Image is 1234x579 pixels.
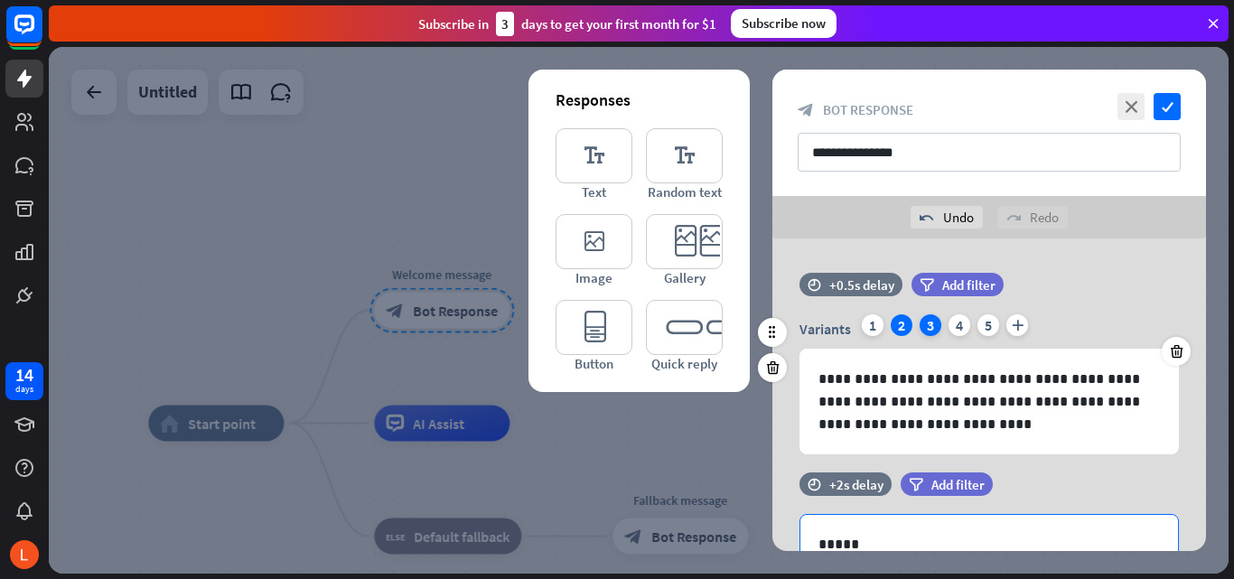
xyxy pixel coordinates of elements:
[891,314,912,336] div: 2
[829,476,883,493] div: +2s delay
[731,9,837,38] div: Subscribe now
[909,478,923,491] i: filter
[920,210,934,225] i: undo
[808,278,821,291] i: time
[15,383,33,396] div: days
[1006,314,1028,336] i: plus
[977,314,999,336] div: 5
[829,276,894,294] div: +0.5s delay
[1154,93,1181,120] i: check
[496,12,514,36] div: 3
[823,101,913,118] span: Bot Response
[862,314,883,336] div: 1
[15,367,33,383] div: 14
[942,276,996,294] span: Add filter
[798,102,814,118] i: block_bot_response
[931,476,985,493] span: Add filter
[997,206,1068,229] div: Redo
[799,320,851,338] span: Variants
[920,278,934,292] i: filter
[911,206,983,229] div: Undo
[949,314,970,336] div: 4
[1117,93,1145,120] i: close
[920,314,941,336] div: 3
[1006,210,1021,225] i: redo
[808,478,821,490] i: time
[5,362,43,400] a: 14 days
[418,12,716,36] div: Subscribe in days to get your first month for $1
[14,7,69,61] button: Open LiveChat chat widget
